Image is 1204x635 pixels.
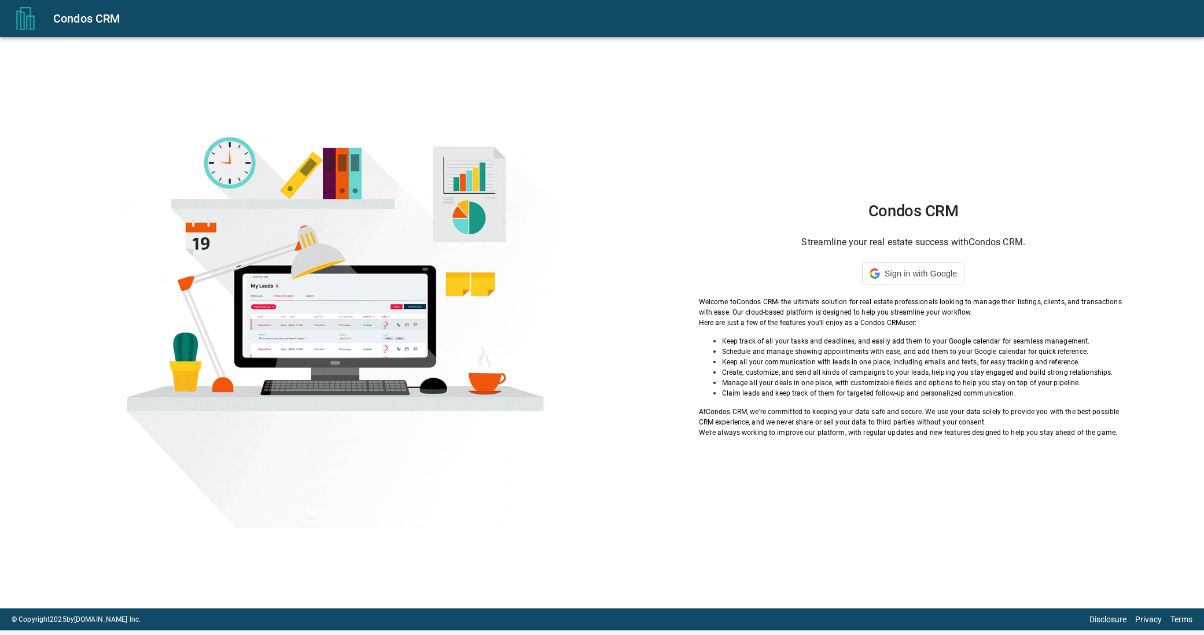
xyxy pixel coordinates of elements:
h1: Condos CRM [699,202,1128,220]
p: Create, customize, and send all kinds of campaigns to your leads, helping you stay engaged and bu... [722,367,1128,378]
p: Keep track of all your tasks and deadlines, and easily add them to your Google calendar for seaml... [722,336,1128,346]
a: Privacy [1135,615,1162,624]
p: Keep all your communication with leads in one place, including emails and texts, for easy trackin... [722,357,1128,367]
div: Condos CRM [53,9,1190,28]
p: Welcome to Condos CRM - the ultimate solution for real estate professionals looking to manage the... [699,297,1128,317]
a: Terms [1170,615,1192,624]
p: Manage all your deals in one place, with customizable fields and options to help you stay on top ... [722,378,1128,388]
p: At Condos CRM , we're committed to keeping your data safe and secure. We use your data solely to ... [699,407,1128,427]
div: Sign in with Google [862,262,964,285]
p: Claim leads and keep track of them for targeted follow-up and personalized communication. [722,388,1128,398]
p: © Copyright 2025 by [12,614,141,625]
h6: Streamline your real estate success with Condos CRM . [699,234,1128,250]
p: Here are just a few of the features you'll enjoy as a Condos CRM user: [699,317,1128,328]
p: We're always working to improve our platform, with regular updates and new features designed to h... [699,427,1128,438]
a: [DOMAIN_NAME] Inc. [74,615,141,623]
p: Schedule and manage showing appointments with ease, and add them to your Google calendar for quic... [722,346,1128,357]
span: Sign in with Google [885,269,957,278]
a: Disclosure [1089,615,1126,624]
